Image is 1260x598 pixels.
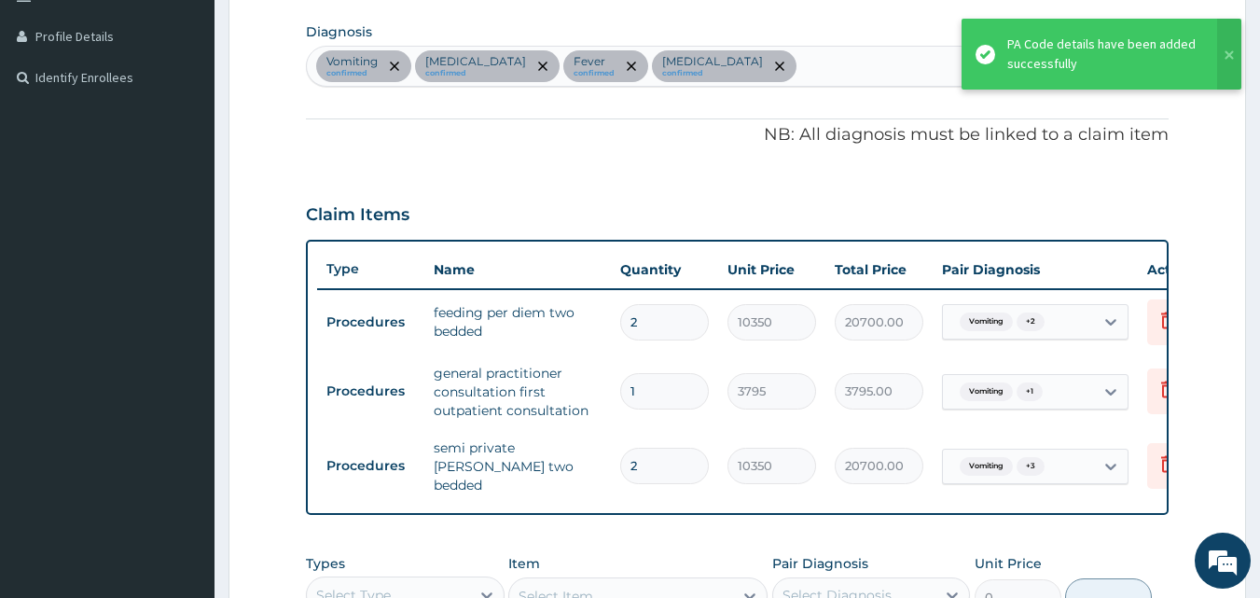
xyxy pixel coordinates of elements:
span: remove selection option [386,58,403,75]
div: PA Code details have been added successfully [1007,35,1199,74]
span: remove selection option [623,58,640,75]
p: [MEDICAL_DATA] [425,54,526,69]
textarea: Type your message and hit 'Enter' [9,399,355,465]
p: [MEDICAL_DATA] [662,54,763,69]
div: Chat with us now [97,104,313,129]
small: confirmed [425,69,526,78]
span: We're online! [108,180,257,369]
small: confirmed [326,69,378,78]
span: remove selection option [771,58,788,75]
td: Procedures [317,449,424,483]
small: confirmed [662,69,763,78]
label: Unit Price [975,554,1042,573]
label: Types [306,556,345,572]
td: semi private [PERSON_NAME] two bedded [424,429,611,504]
span: Vomiting [960,457,1013,476]
p: Vomiting [326,54,378,69]
th: Name [424,251,611,288]
p: Fever [574,54,615,69]
td: Procedures [317,305,424,340]
span: Vomiting [960,382,1013,401]
img: d_794563401_company_1708531726252_794563401 [35,93,76,140]
th: Total Price [825,251,933,288]
span: Vomiting [960,313,1013,331]
label: Diagnosis [306,22,372,41]
th: Quantity [611,251,718,288]
p: NB: All diagnosis must be linked to a claim item [306,123,1170,147]
span: + 3 [1017,457,1045,476]
h3: Claim Items [306,205,409,226]
span: remove selection option [534,58,551,75]
th: Unit Price [718,251,825,288]
div: Minimize live chat window [306,9,351,54]
td: general practitioner consultation first outpatient consultation [424,355,611,429]
td: Procedures [317,374,424,409]
td: feeding per diem two bedded [424,294,611,350]
label: Pair Diagnosis [772,554,868,573]
span: + 1 [1017,382,1043,401]
th: Pair Diagnosis [933,251,1138,288]
th: Type [317,252,424,286]
th: Actions [1138,251,1231,288]
span: + 2 [1017,313,1045,331]
small: confirmed [574,69,615,78]
label: Item [508,554,540,573]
